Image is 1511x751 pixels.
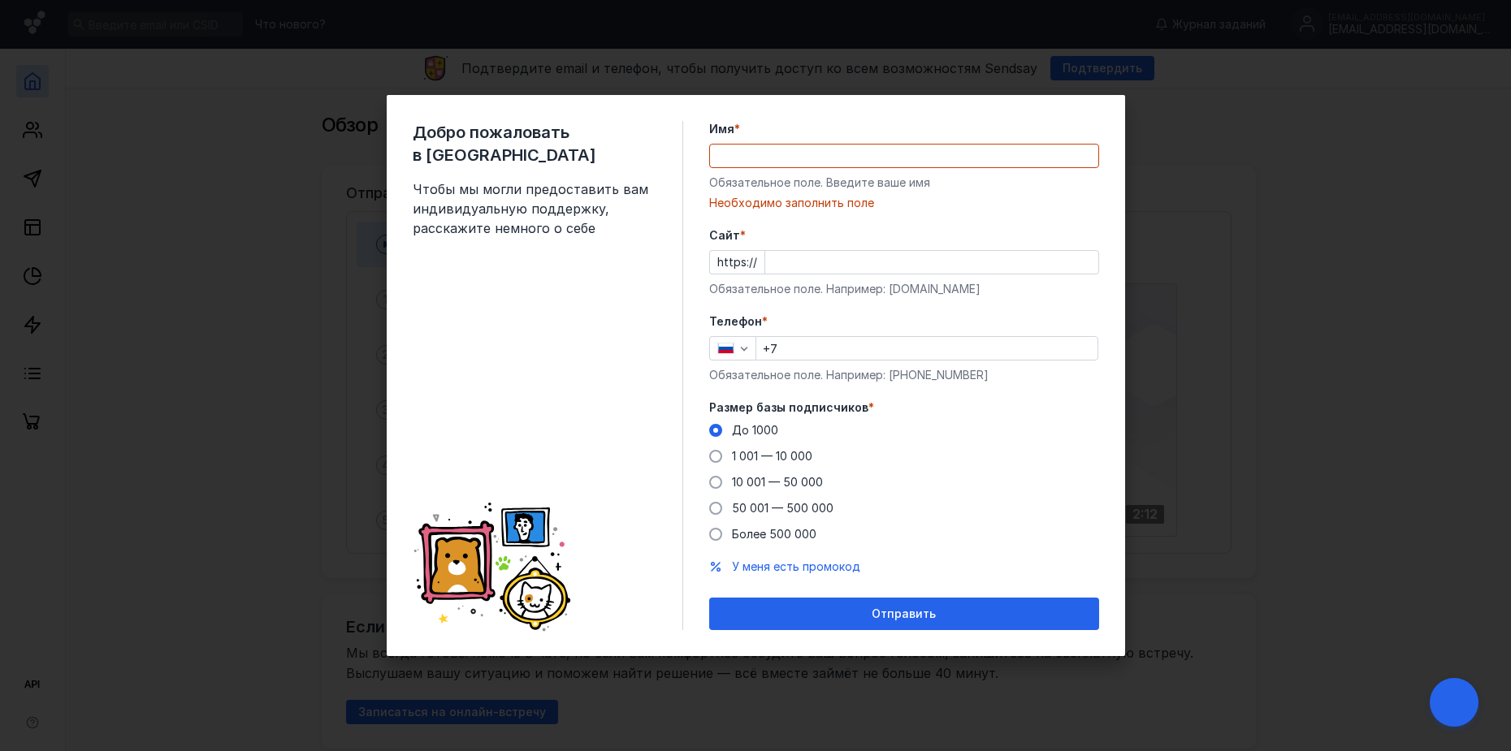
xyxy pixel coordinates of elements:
span: Телефон [709,313,762,330]
div: Обязательное поле. Введите ваше имя [709,175,1099,191]
span: До 1000 [732,423,778,437]
div: Обязательное поле. Например: [PHONE_NUMBER] [709,367,1099,383]
span: У меня есть промокод [732,559,860,573]
button: Отправить [709,598,1099,630]
span: Отправить [872,607,936,621]
div: Необходимо заполнить поле [709,195,1099,211]
span: Cайт [709,227,740,244]
span: Чтобы мы могли предоставить вам индивидуальную поддержку, расскажите немного о себе [413,179,656,238]
button: У меня есть промокод [732,559,860,575]
span: Более 500 000 [732,527,816,541]
span: 10 001 — 50 000 [732,475,823,489]
span: Добро пожаловать в [GEOGRAPHIC_DATA] [413,121,656,166]
div: Обязательное поле. Например: [DOMAIN_NAME] [709,281,1099,297]
span: Размер базы подписчиков [709,399,868,416]
span: 1 001 — 10 000 [732,449,812,463]
span: Имя [709,121,734,137]
span: 50 001 — 500 000 [732,501,833,515]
